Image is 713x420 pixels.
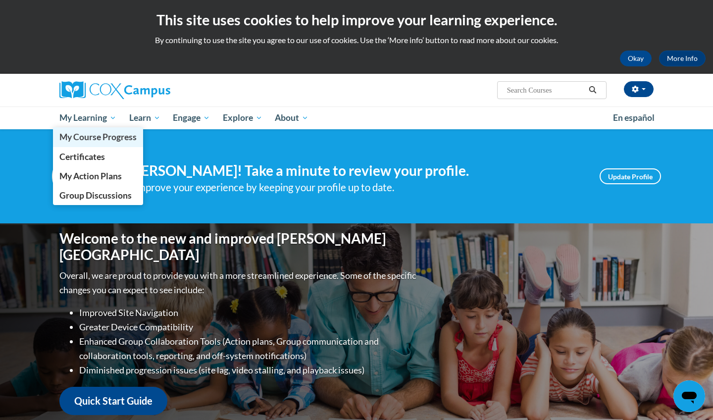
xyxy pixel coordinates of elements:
[223,112,262,124] span: Explore
[607,107,661,128] a: En español
[59,112,116,124] span: My Learning
[673,380,705,412] iframe: Button to launch messaging window
[53,147,143,166] a: Certificates
[59,230,418,263] h1: Welcome to the new and improved [PERSON_NAME][GEOGRAPHIC_DATA]
[79,363,418,377] li: Diminished progression issues (site lag, video stalling, and playback issues)
[624,81,654,97] button: Account Settings
[129,112,160,124] span: Learn
[600,168,661,184] a: Update Profile
[123,106,167,129] a: Learn
[59,171,122,181] span: My Action Plans
[53,166,143,186] a: My Action Plans
[79,306,418,320] li: Improved Site Navigation
[506,84,585,96] input: Search Courses
[53,186,143,205] a: Group Discussions
[216,106,269,129] a: Explore
[53,106,123,129] a: My Learning
[7,10,706,30] h2: This site uses cookies to help improve your learning experience.
[53,127,143,147] a: My Course Progress
[45,106,668,129] div: Main menu
[59,132,137,142] span: My Course Progress
[659,51,706,66] a: More Info
[59,190,132,201] span: Group Discussions
[269,106,315,129] a: About
[59,81,170,99] img: Cox Campus
[7,35,706,46] p: By continuing to use the site you agree to our use of cookies. Use the ‘More info’ button to read...
[59,152,105,162] span: Certificates
[166,106,216,129] a: Engage
[613,112,655,123] span: En español
[59,387,167,415] a: Quick Start Guide
[111,162,585,179] h4: Hi [PERSON_NAME]! Take a minute to review your profile.
[59,81,248,99] a: Cox Campus
[52,154,97,199] img: Profile Image
[173,112,210,124] span: Engage
[275,112,308,124] span: About
[585,84,600,96] button: Search
[79,334,418,363] li: Enhanced Group Collaboration Tools (Action plans, Group communication and collaboration tools, re...
[79,320,418,334] li: Greater Device Compatibility
[620,51,652,66] button: Okay
[59,268,418,297] p: Overall, we are proud to provide you with a more streamlined experience. Some of the specific cha...
[111,179,585,196] div: Help improve your experience by keeping your profile up to date.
